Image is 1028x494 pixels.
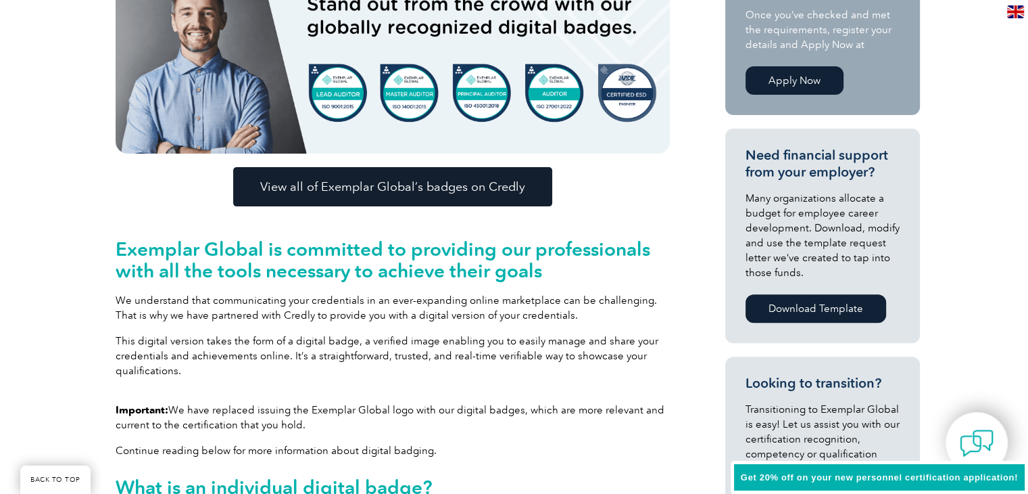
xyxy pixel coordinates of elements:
[741,472,1018,482] span: Get 20% off on your new personnel certification application!
[745,294,886,323] a: Download Template
[1007,5,1024,18] img: en
[116,334,670,378] p: This digital version takes the form of a digital badge, a verified image enabling you to easily m...
[260,181,525,193] span: View all of Exemplar Global’s badges on Credly
[20,466,91,494] a: BACK TO TOP
[116,404,168,416] strong: Important:
[745,7,900,52] p: Once you’ve checked and met the requirements, register your details and Apply Now at
[116,403,670,432] p: We have replaced issuing the Exemplar Global logo with our digital badges, which are more relevan...
[116,238,670,282] h2: Exemplar Global is committed to providing our professionals with all the tools necessary to achie...
[745,375,900,392] h3: Looking to transition?
[116,443,670,458] p: Continue reading below for more information about digital badging.
[745,66,843,95] a: Apply Now
[116,293,670,323] p: We understand that communicating your credentials in an ever-expanding online marketplace can be ...
[960,426,994,460] img: contact-chat.png
[745,147,900,181] h3: Need financial support from your employer?
[745,191,900,280] p: Many organizations allocate a budget for employee career development. Download, modify and use th...
[233,167,552,206] a: View all of Exemplar Global’s badges on Credly
[745,402,900,476] p: Transitioning to Exemplar Global is easy! Let us assist you with our certification recognition, c...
